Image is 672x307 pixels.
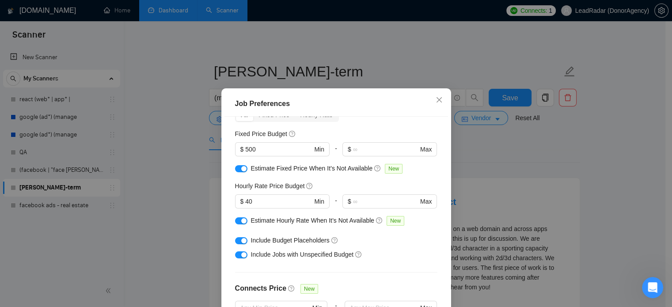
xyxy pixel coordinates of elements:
[235,181,305,191] h5: Hourly Rate Price Budget
[118,216,140,233] span: disappointed reaction
[355,251,362,258] span: question-circle
[97,244,207,251] a: Відкрити в довідковому центрі
[348,144,351,154] span: $
[314,197,324,206] span: Min
[289,130,296,137] span: question-circle
[122,216,135,233] span: 😞
[245,144,312,154] input: 0
[300,284,318,294] span: New
[330,142,342,163] div: -
[235,283,286,294] h4: Connects Price
[140,216,163,233] span: neutral face reaction
[353,144,418,154] input: ∞
[251,237,330,244] span: Include Budget Placeholders
[376,217,383,224] span: question-circle
[385,164,402,174] span: New
[348,197,351,206] span: $
[245,197,312,206] input: 0
[306,182,313,190] span: question-circle
[6,4,23,20] button: go back
[240,144,244,154] span: $
[266,4,282,20] button: Згорнути вікно
[168,216,181,233] span: 😃
[251,217,375,224] span: Estimate Hourly Rate When It’s Not Available
[427,88,451,112] button: Close
[11,207,293,216] div: Ви отримали відповідь на своє запитання?
[420,144,432,154] span: Max
[145,216,158,233] span: 😐
[353,197,418,206] input: ∞
[330,194,342,216] div: -
[642,277,663,298] iframe: Intercom live chat
[374,165,381,172] span: question-circle
[436,96,443,103] span: close
[314,144,324,154] span: Min
[240,197,244,206] span: $
[331,237,338,244] span: question-circle
[163,216,186,233] span: smiley reaction
[282,4,298,19] div: Закрити
[420,197,432,206] span: Max
[251,251,354,258] span: Include Jobs with Unspecified Budget
[288,285,295,292] span: question-circle
[251,165,373,172] span: Estimate Fixed Price When It’s Not Available
[387,216,404,226] span: New
[235,99,437,109] div: Job Preferences
[235,129,287,139] h5: Fixed Price Budget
